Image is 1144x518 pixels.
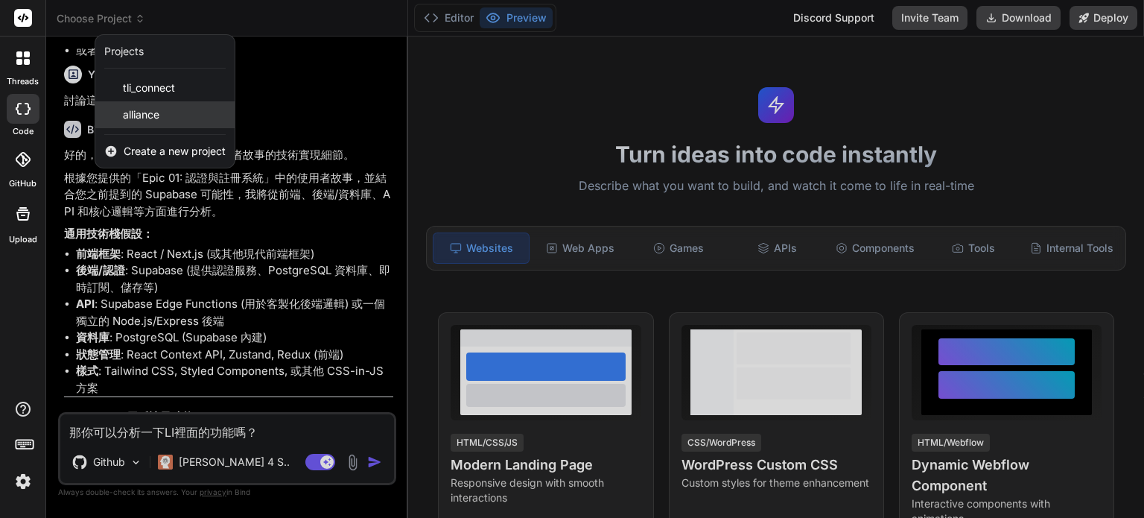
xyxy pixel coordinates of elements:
[9,177,36,190] label: GitHub
[123,107,159,122] span: alliance
[10,469,36,494] img: settings
[124,144,226,159] span: Create a new project
[13,125,34,138] label: code
[7,75,39,88] label: threads
[9,233,37,246] label: Upload
[123,80,175,95] span: tli_connect
[104,44,144,59] div: Projects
